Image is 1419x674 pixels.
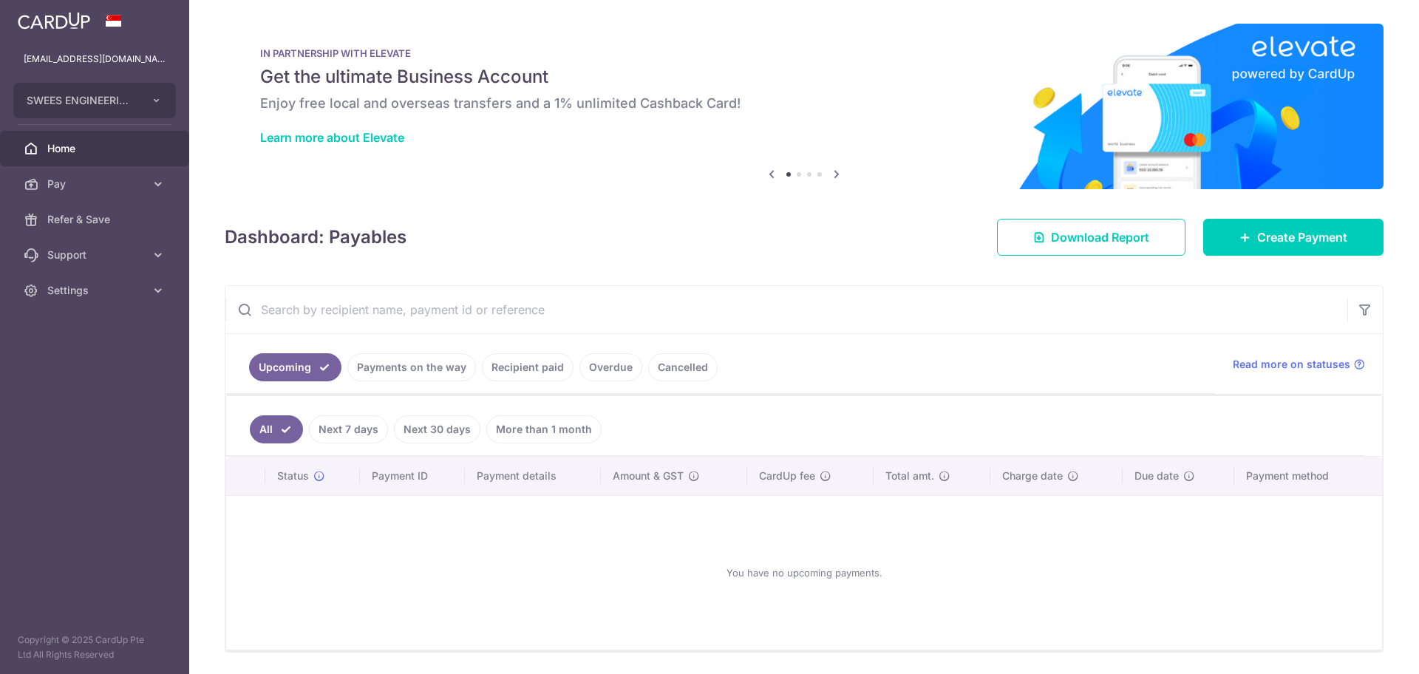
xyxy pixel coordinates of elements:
[13,83,176,118] button: SWEES ENGINEERING CO (PTE.) LTD.
[1203,219,1384,256] a: Create Payment
[648,353,718,381] a: Cancelled
[465,457,601,495] th: Payment details
[885,469,934,483] span: Total amt.
[47,177,145,191] span: Pay
[225,286,1347,333] input: Search by recipient name, payment id or reference
[260,65,1348,89] h5: Get the ultimate Business Account
[47,283,145,298] span: Settings
[579,353,642,381] a: Overdue
[260,130,404,145] a: Learn more about Elevate
[1324,630,1404,667] iframe: Opens a widget where you can find more information
[613,469,684,483] span: Amount & GST
[47,248,145,262] span: Support
[225,224,406,251] h4: Dashboard: Payables
[1233,357,1350,372] span: Read more on statuses
[47,212,145,227] span: Refer & Save
[250,415,303,443] a: All
[997,219,1185,256] a: Download Report
[47,141,145,156] span: Home
[225,24,1384,189] img: Renovation banner
[309,415,388,443] a: Next 7 days
[1234,457,1382,495] th: Payment method
[24,52,166,67] p: [EMAIL_ADDRESS][DOMAIN_NAME]
[260,95,1348,112] h6: Enjoy free local and overseas transfers and a 1% unlimited Cashback Card!
[27,93,136,108] span: SWEES ENGINEERING CO (PTE.) LTD.
[1002,469,1063,483] span: Charge date
[249,353,341,381] a: Upcoming
[482,353,574,381] a: Recipient paid
[244,508,1364,638] div: You have no upcoming payments.
[394,415,480,443] a: Next 30 days
[759,469,815,483] span: CardUp fee
[1233,357,1365,372] a: Read more on statuses
[360,457,465,495] th: Payment ID
[1051,228,1149,246] span: Download Report
[486,415,602,443] a: More than 1 month
[347,353,476,381] a: Payments on the way
[18,12,90,30] img: CardUp
[277,469,309,483] span: Status
[1257,228,1347,246] span: Create Payment
[260,47,1348,59] p: IN PARTNERSHIP WITH ELEVATE
[1134,469,1179,483] span: Due date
